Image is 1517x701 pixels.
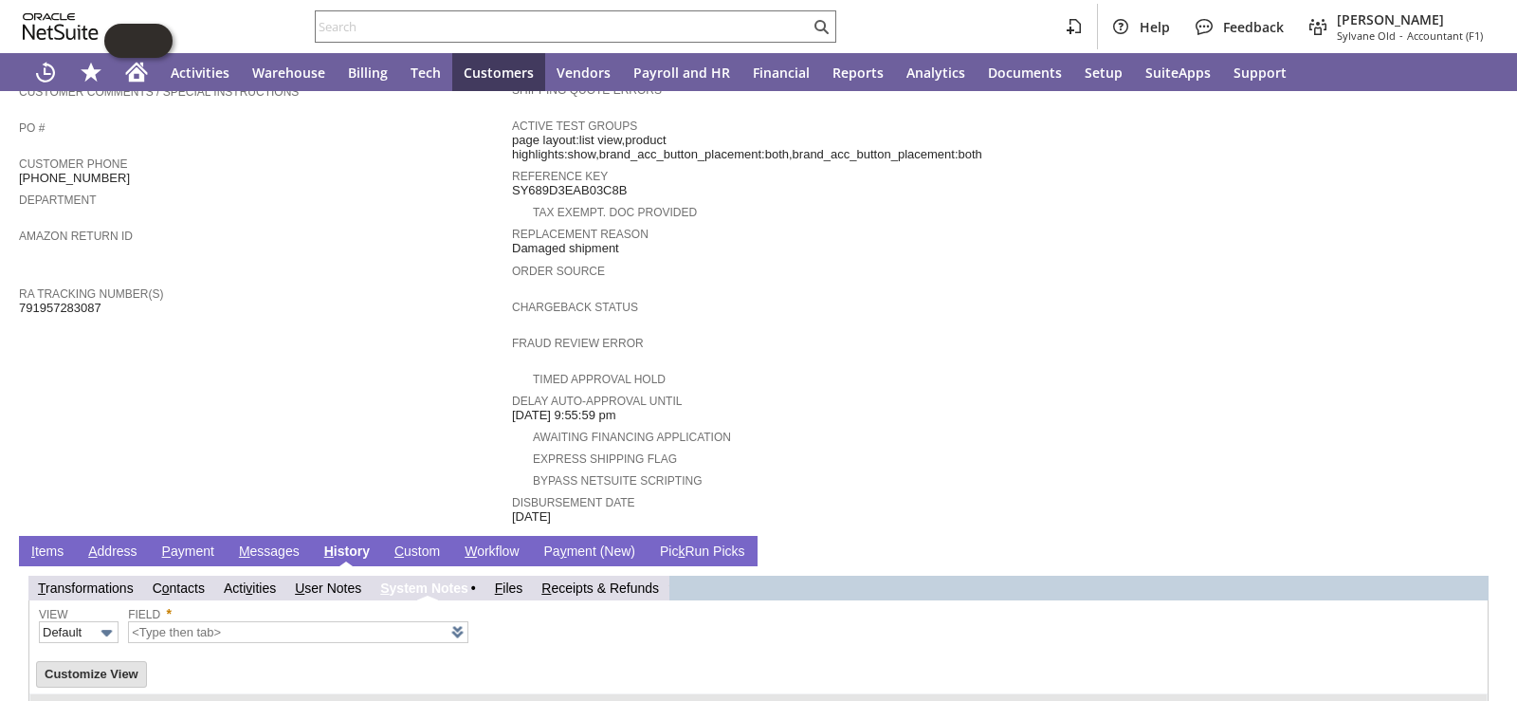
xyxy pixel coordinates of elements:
span: Accountant (F1) [1407,28,1483,43]
a: RA Tracking Number(s) [19,287,163,301]
a: Timed Approval Hold [533,373,666,386]
span: R [541,581,551,596]
a: Address [83,544,141,562]
span: SuiteApps [1145,64,1211,82]
span: W [465,544,477,559]
a: Tech [399,53,452,91]
a: System Notes [380,581,468,596]
a: Home [114,53,159,91]
a: Payment [157,544,219,562]
span: A [88,544,97,559]
a: Department [19,194,97,207]
a: Bypass NetSuite Scripting [533,474,702,488]
span: Activities [171,64,229,82]
span: o [162,581,170,596]
svg: Recent Records [34,61,57,83]
span: T [38,581,46,596]
span: Sylvane Old [1337,28,1396,43]
span: F [495,581,503,596]
span: [DATE] 9:55:59 pm [512,408,616,423]
a: Custom [390,544,445,562]
span: Financial [753,64,810,82]
a: Customer Comments / Special Instructions [19,85,299,99]
a: View [39,608,68,621]
a: Active Test Groups [512,120,637,133]
span: Setup [1085,64,1123,82]
span: Help [1140,18,1170,36]
a: Documents [977,53,1073,91]
a: Customers [452,53,545,91]
a: Field [128,608,160,621]
a: Delay Auto-Approval Until [512,395,682,408]
span: Oracle Guided Learning Widget. To move around, please hold and drag [138,24,173,58]
a: Files [495,581,523,596]
span: Feedback [1223,18,1284,36]
a: Workflow [460,544,523,562]
a: Receipts & Refunds [541,581,659,596]
a: History [320,544,375,562]
a: SuiteApps [1134,53,1222,91]
a: Messages [234,544,304,562]
svg: Shortcuts [80,61,102,83]
span: Billing [348,64,388,82]
a: Activities [224,581,276,596]
span: Customers [464,64,534,82]
span: SY689D3EAB03C8B [512,183,627,198]
a: Setup [1073,53,1134,91]
a: Payment (New) [539,544,640,562]
span: [PHONE_NUMBER] [19,171,130,186]
a: User Notes [295,581,361,596]
span: Damaged shipment [512,241,619,256]
span: H [324,544,334,559]
a: Billing [337,53,399,91]
span: v [246,581,252,596]
a: Fraud Review Error [512,337,644,350]
span: U [295,581,304,596]
span: y [560,544,567,559]
a: Support [1222,53,1298,91]
span: [DATE] [512,509,551,525]
span: M [239,544,250,559]
input: Search [316,15,810,38]
a: PO # [19,121,45,135]
span: S [380,581,389,596]
span: Reports [832,64,884,82]
img: More Options [96,622,118,644]
span: page layout:list view,product highlights:show,brand_acc_button_placement:both,brand_acc_button_pl... [512,133,996,162]
span: Tech [411,64,441,82]
a: Items [27,544,68,562]
input: Customize View [37,662,146,687]
span: - [1399,28,1403,43]
a: Reports [821,53,895,91]
svg: Search [810,15,832,38]
iframe: Click here to launch Oracle Guided Learning Help Panel [104,24,173,58]
span: Analytics [906,64,965,82]
span: Payroll and HR [633,64,730,82]
a: Financial [741,53,821,91]
a: Customer Phone [19,157,127,171]
a: Awaiting Financing Application [533,431,731,444]
a: Chargeback Status [512,301,638,314]
a: Recent Records [23,53,68,91]
span: 791957283087 [19,301,101,316]
a: Activities [159,53,241,91]
a: Replacement reason [512,228,649,241]
input: <Type then tab> [128,621,468,643]
a: Disbursement Date [512,496,635,509]
a: Tax Exempt. Doc Provided [533,206,697,219]
span: [PERSON_NAME] [1337,10,1483,28]
span: k [678,544,685,559]
span: Warehouse [252,64,325,82]
span: C [394,544,404,559]
input: Default [39,621,119,643]
a: PickRun Picks [655,544,749,562]
a: Warehouse [241,53,337,91]
span: Documents [988,64,1062,82]
a: Transformations [38,581,134,596]
span: I [31,544,35,559]
a: Unrolled view on [1464,540,1487,563]
span: Support [1234,64,1287,82]
svg: logo [23,13,99,40]
a: Amazon Return ID [19,230,133,243]
a: Analytics [895,53,977,91]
